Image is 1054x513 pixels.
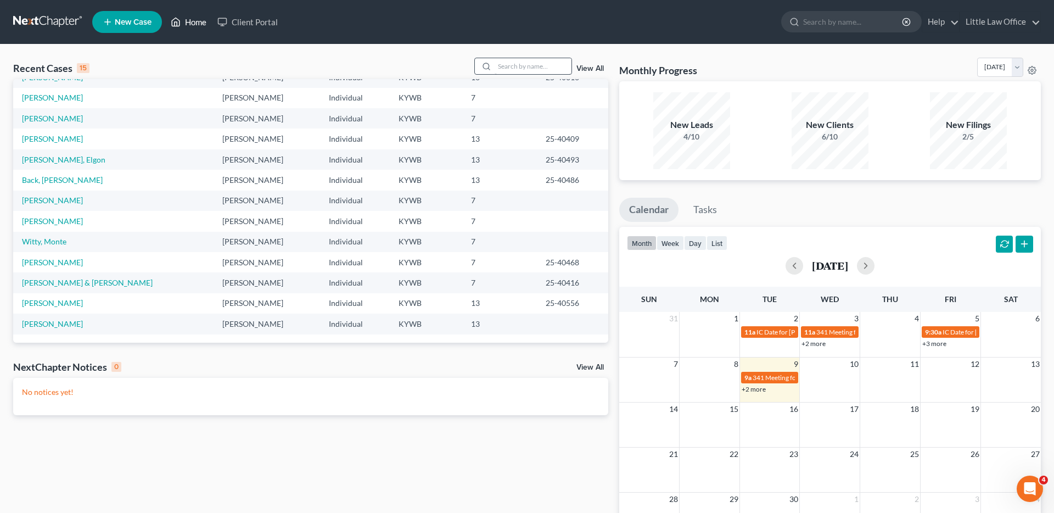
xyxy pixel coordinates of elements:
span: 20 [1030,403,1041,416]
td: 7 [462,211,536,231]
a: [PERSON_NAME] [22,216,83,226]
input: Search by name... [495,58,571,74]
td: [PERSON_NAME] [214,293,319,314]
a: [PERSON_NAME] [22,298,83,308]
td: KYWB [390,149,463,170]
span: 30 [788,493,799,506]
span: IC Date for [PERSON_NAME] [756,328,840,336]
a: Back, [PERSON_NAME] [22,175,103,185]
td: [PERSON_NAME] [214,211,319,231]
td: KYWB [390,293,463,314]
span: 11a [744,328,755,336]
td: Individual [320,211,390,231]
a: Calendar [619,198,679,222]
a: [PERSON_NAME] [22,73,83,82]
div: New Filings [930,119,1007,131]
td: [PERSON_NAME] [214,314,319,334]
td: 25-40493 [537,149,608,170]
td: Individual [320,88,390,108]
td: 13 [462,293,536,314]
td: 25-40556 [537,293,608,314]
td: KYWB [390,232,463,252]
span: 26 [969,448,980,461]
span: 11a [804,328,815,336]
span: 22 [728,448,739,461]
div: 15 [77,63,89,73]
a: [PERSON_NAME] [22,114,83,123]
td: KYWB [390,88,463,108]
a: Client Portal [212,12,283,32]
td: Individual [320,314,390,334]
td: KYWB [390,211,463,231]
td: [PERSON_NAME] [214,149,319,170]
span: 1 [733,312,739,325]
span: 23 [788,448,799,461]
a: +3 more [922,339,946,348]
span: 341 Meeting for Back, [PERSON_NAME] [753,373,868,382]
h2: [DATE] [812,260,848,271]
td: [PERSON_NAME] [214,232,319,252]
span: 18 [909,403,920,416]
td: 13 [462,129,536,149]
td: 7 [462,232,536,252]
span: 4 [1039,476,1048,484]
span: 2 [913,493,920,506]
span: New Case [115,18,152,26]
td: 7 [462,252,536,272]
span: 14 [668,403,679,416]
a: [PERSON_NAME], Elgon [22,155,105,164]
span: Tue [763,294,777,304]
span: 17 [849,403,860,416]
td: Individual [320,129,390,149]
td: [PERSON_NAME] [214,129,319,149]
div: 4/10 [653,131,730,142]
span: Wed [821,294,839,304]
td: [PERSON_NAME] [214,88,319,108]
a: Tasks [683,198,727,222]
td: Individual [320,149,390,170]
div: New Leads [653,119,730,131]
div: 2/5 [930,131,1007,142]
a: View All [576,65,604,73]
span: 9 [793,358,799,371]
button: week [657,236,684,250]
span: 25 [909,448,920,461]
span: 31 [668,312,679,325]
td: 25-40468 [537,252,608,272]
td: Individual [320,232,390,252]
td: KYWB [390,108,463,129]
span: 21 [668,448,679,461]
a: Home [165,12,212,32]
input: Search by name... [803,12,904,32]
a: +2 more [801,339,826,348]
span: Sat [1004,294,1018,304]
td: Individual [320,293,390,314]
span: 11 [909,358,920,371]
td: 7 [462,191,536,211]
span: Fri [945,294,956,304]
td: [PERSON_NAME] [214,108,319,129]
span: 4 [913,312,920,325]
td: Individual [320,191,390,211]
span: 13 [1030,358,1041,371]
div: Recent Cases [13,62,89,75]
td: 13 [462,149,536,170]
span: 19 [969,403,980,416]
span: 341 Meeting for [PERSON_NAME] [816,328,915,336]
span: 5 [974,312,980,325]
button: month [627,236,657,250]
td: 7 [462,108,536,129]
td: Individual [320,272,390,293]
a: View All [576,364,604,371]
td: KYWB [390,314,463,334]
span: Thu [882,294,898,304]
span: IC Date for [PERSON_NAME] [943,328,1027,336]
td: [PERSON_NAME] [214,272,319,293]
td: KYWB [390,129,463,149]
a: [PERSON_NAME] [22,134,83,143]
td: Individual [320,252,390,272]
h3: Monthly Progress [619,64,697,77]
div: 0 [111,362,121,372]
span: 7 [672,358,679,371]
iframe: Intercom live chat [1017,476,1043,502]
